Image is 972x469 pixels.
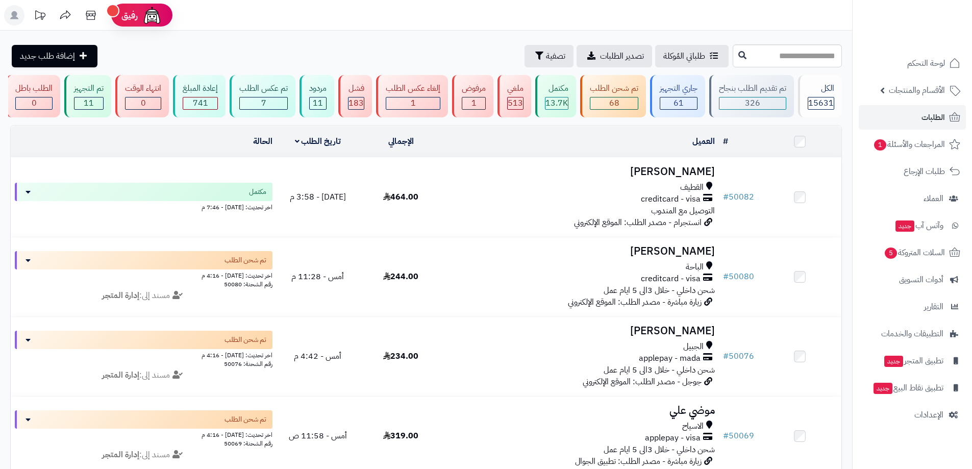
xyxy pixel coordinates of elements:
[719,83,786,94] div: تم تقديم الطلب بنجاح
[171,75,228,117] a: إعادة المبلغ 741
[889,83,945,97] span: الأقسام والمنتجات
[895,220,914,232] span: جديد
[240,97,287,109] div: 7
[924,191,943,206] span: العملاء
[648,75,707,117] a: جاري التجهيز 61
[294,350,341,362] span: أمس - 4:42 م
[723,270,729,283] span: #
[874,383,892,394] span: جديد
[600,50,644,62] span: تصدير الطلبات
[859,159,966,184] a: طلبات الإرجاع
[15,201,272,212] div: اخر تحديث: [DATE] - 7:46 م
[508,97,523,109] span: 513
[224,439,272,448] span: رقم الشحنة: 50069
[462,83,486,94] div: مرفوض
[383,191,418,203] span: 464.00
[27,5,53,28] a: تحديثات المنصة
[568,296,702,308] span: زيارة مباشرة - مصدر الطلب: الموقع الإلكتروني
[16,97,52,109] div: 0
[183,83,218,94] div: إعادة المبلغ
[683,341,704,353] span: الجبيل
[446,405,715,416] h3: موضي علي
[102,289,139,302] strong: إدارة المتجر
[225,255,266,265] span: تم شحن الطلب
[386,83,440,94] div: إلغاء عكس الطلب
[692,135,715,147] a: العميل
[590,83,638,94] div: تم شحن الطلب
[723,191,729,203] span: #
[873,381,943,395] span: تطبيق نقاط البيع
[62,75,113,117] a: تم التجهيز 11
[859,403,966,427] a: الإعدادات
[604,364,715,376] span: شحن داخلي - خلال 3الى 5 ايام عمل
[183,97,217,109] div: 741
[545,97,568,109] span: 13.7K
[546,50,565,62] span: تصفية
[348,83,364,94] div: فشل
[883,354,943,368] span: تطبيق المتجر
[102,369,139,381] strong: إدارة المتجر
[141,97,146,109] span: 0
[924,300,943,314] span: التقارير
[859,132,966,157] a: المراجعات والأسئلة1
[313,97,323,109] span: 11
[723,350,754,362] a: #50076
[102,449,139,461] strong: إدارة المتجر
[12,45,97,67] a: إضافة طلب جديد
[651,205,715,217] span: التوصيل مع المندوب
[577,45,652,67] a: تصدير الطلبات
[446,325,715,337] h3: [PERSON_NAME]
[20,50,75,62] span: إضافة طلب جديد
[859,186,966,211] a: العملاء
[383,270,418,283] span: 244.00
[604,443,715,456] span: شحن داخلي - خلال 3الى 5 ايام عمل
[225,414,266,425] span: تم شحن الطلب
[446,245,715,257] h3: [PERSON_NAME]
[859,105,966,130] a: الطلبات
[873,137,945,152] span: المراجعات والأسئلة
[32,97,37,109] span: 0
[386,97,440,109] div: 1
[297,75,336,117] a: مردود 11
[228,75,297,117] a: تم عكس الطلب 7
[462,97,485,109] div: 1
[525,45,574,67] button: تصفية
[874,139,887,151] span: 1
[674,97,684,109] span: 61
[745,97,760,109] span: 326
[383,350,418,362] span: 234.00
[723,350,729,362] span: #
[291,270,344,283] span: أمس - 11:28 م
[609,97,619,109] span: 68
[808,83,834,94] div: الكل
[914,408,943,422] span: الإعدادات
[383,430,418,442] span: 319.00
[859,322,966,346] a: التطبيقات والخدمات
[583,376,702,388] span: جوجل - مصدر الطلب: الموقع الإلكتروني
[884,245,945,260] span: السلات المتروكة
[859,349,966,373] a: تطبيق المتجرجديد
[641,273,701,285] span: creditcard - visa
[74,83,104,94] div: تم التجهيز
[388,135,414,147] a: الإجمالي
[859,240,966,265] a: السلات المتروكة5
[645,432,701,444] span: applepay - visa
[224,359,272,368] span: رقم الشحنة: 50076
[249,187,266,197] span: مكتمل
[113,75,171,117] a: انتهاء الوقت 0
[15,269,272,280] div: اخر تحديث: [DATE] - 4:16 م
[663,50,705,62] span: طلباتي المُوكلة
[686,261,704,273] span: الباحة
[411,97,416,109] span: 1
[15,349,272,360] div: اخر تحديث: [DATE] - 4:16 م
[471,97,477,109] span: 1
[885,248,898,259] span: 5
[680,182,704,193] span: القطيف
[903,21,962,43] img: logo-2.png
[545,83,568,94] div: مكتمل
[310,97,326,109] div: 11
[641,193,701,205] span: creditcard - visa
[884,356,903,367] span: جديد
[723,135,728,147] a: #
[578,75,648,117] a: تم شحن الطلب 68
